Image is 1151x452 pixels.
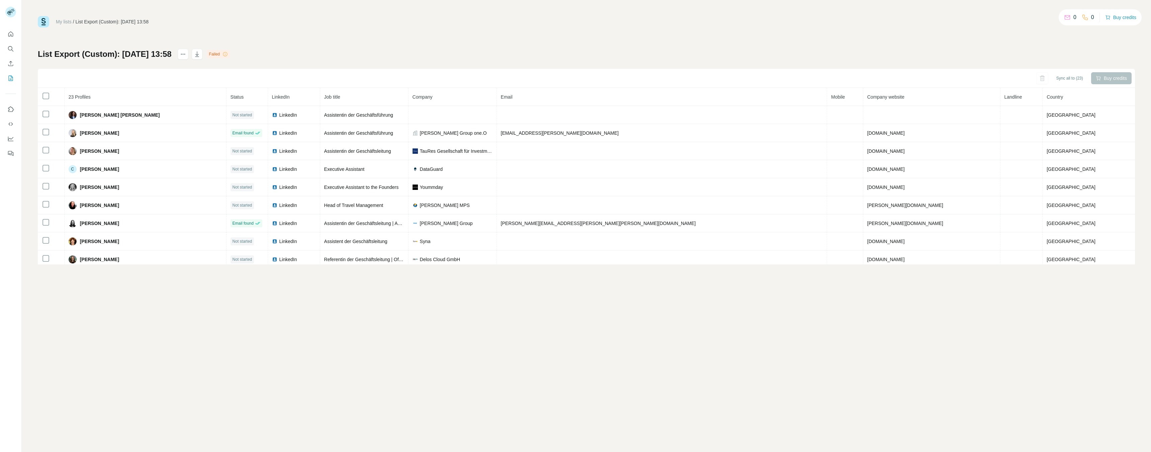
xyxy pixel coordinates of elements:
[1056,75,1083,81] span: Sync all to (23)
[80,238,119,245] span: [PERSON_NAME]
[233,130,254,136] span: Email found
[1047,239,1095,244] span: [GEOGRAPHIC_DATA]
[324,185,399,190] span: Executive Assistant to the Founders
[279,112,297,118] span: LinkedIn
[413,185,418,190] img: company-logo
[867,221,943,226] span: [PERSON_NAME][DOMAIN_NAME]
[867,148,905,154] span: [DOMAIN_NAME]
[178,49,188,60] button: actions
[867,185,905,190] span: [DOMAIN_NAME]
[1047,257,1095,262] span: [GEOGRAPHIC_DATA]
[69,255,77,263] img: Avatar
[279,184,297,191] span: LinkedIn
[69,165,77,173] div: C
[420,184,443,191] span: Yoummday
[1047,112,1095,118] span: [GEOGRAPHIC_DATA]
[501,94,513,100] span: Email
[420,148,493,154] span: TauRes Gesellschaft für Investmentberatung mbH
[1047,221,1095,226] span: [GEOGRAPHIC_DATA]
[69,219,77,227] img: Avatar
[867,166,905,172] span: [DOMAIN_NAME]
[279,148,297,154] span: LinkedIn
[1047,185,1095,190] span: [GEOGRAPHIC_DATA]
[1052,73,1088,83] button: Sync all to (23)
[69,111,77,119] img: Avatar
[413,94,433,100] span: Company
[420,130,487,136] span: [PERSON_NAME] Group one.O
[1004,94,1022,100] span: Landline
[324,221,438,226] span: Assistentin der Geschäftsleitung | Assistant to the CEO
[5,133,16,145] button: Dashboard
[80,148,119,154] span: [PERSON_NAME]
[1073,13,1076,21] p: 0
[1047,148,1095,154] span: [GEOGRAPHIC_DATA]
[5,43,16,55] button: Search
[5,118,16,130] button: Use Surfe API
[231,94,244,100] span: Status
[324,203,383,208] span: Head of Travel Management
[420,220,473,227] span: [PERSON_NAME] Group
[80,184,119,191] span: [PERSON_NAME]
[233,202,252,208] span: Not started
[76,18,149,25] div: List Export (Custom): [DATE] 13:58
[413,166,418,172] img: company-logo
[413,239,418,244] img: company-logo
[272,166,277,172] img: LinkedIn logo
[420,166,443,173] span: DataGuard
[272,112,277,118] img: LinkedIn logo
[324,94,340,100] span: Job title
[272,221,277,226] img: LinkedIn logo
[233,220,254,226] span: Email found
[867,94,904,100] span: Company website
[56,19,72,24] a: My lists
[324,166,365,172] span: Executive Assistant
[501,221,696,226] span: [PERSON_NAME][EMAIL_ADDRESS][PERSON_NAME][PERSON_NAME][DOMAIN_NAME]
[5,103,16,115] button: Use Surfe on LinkedIn
[1047,130,1095,136] span: [GEOGRAPHIC_DATA]
[69,183,77,191] img: Avatar
[1047,166,1095,172] span: [GEOGRAPHIC_DATA]
[420,202,470,209] span: [PERSON_NAME] MPS
[80,202,119,209] span: [PERSON_NAME]
[420,256,460,263] span: Delos Cloud GmbH
[324,239,387,244] span: Assistent der Geschäftsleitung
[279,238,297,245] span: LinkedIn
[279,202,297,209] span: LinkedIn
[5,58,16,70] button: Enrich CSV
[5,28,16,40] button: Quick start
[80,220,119,227] span: [PERSON_NAME]
[73,18,74,25] li: /
[279,166,297,173] span: LinkedIn
[5,147,16,159] button: Feedback
[1091,13,1094,21] p: 0
[272,185,277,190] img: LinkedIn logo
[80,130,119,136] span: [PERSON_NAME]
[272,94,290,100] span: LinkedIn
[69,237,77,245] img: Avatar
[867,257,905,262] span: [DOMAIN_NAME]
[501,130,619,136] span: [EMAIL_ADDRESS][PERSON_NAME][DOMAIN_NAME]
[38,16,49,27] img: Surfe Logo
[324,130,393,136] span: Assistentin der Geschäftsführung
[420,238,431,245] span: Syna
[413,148,418,154] img: company-logo
[272,257,277,262] img: LinkedIn logo
[233,148,252,154] span: Not started
[233,238,252,244] span: Not started
[5,72,16,84] button: My lists
[1105,13,1136,22] button: Buy credits
[233,256,252,262] span: Not started
[233,112,252,118] span: Not started
[413,257,418,262] img: company-logo
[867,130,905,136] span: [DOMAIN_NAME]
[413,203,418,208] img: company-logo
[413,221,418,226] img: company-logo
[279,220,297,227] span: LinkedIn
[69,94,91,100] span: 23 Profiles
[80,166,119,173] span: [PERSON_NAME]
[80,256,119,263] span: [PERSON_NAME]
[69,129,77,137] img: Avatar
[272,239,277,244] img: LinkedIn logo
[272,148,277,154] img: LinkedIn logo
[867,239,905,244] span: [DOMAIN_NAME]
